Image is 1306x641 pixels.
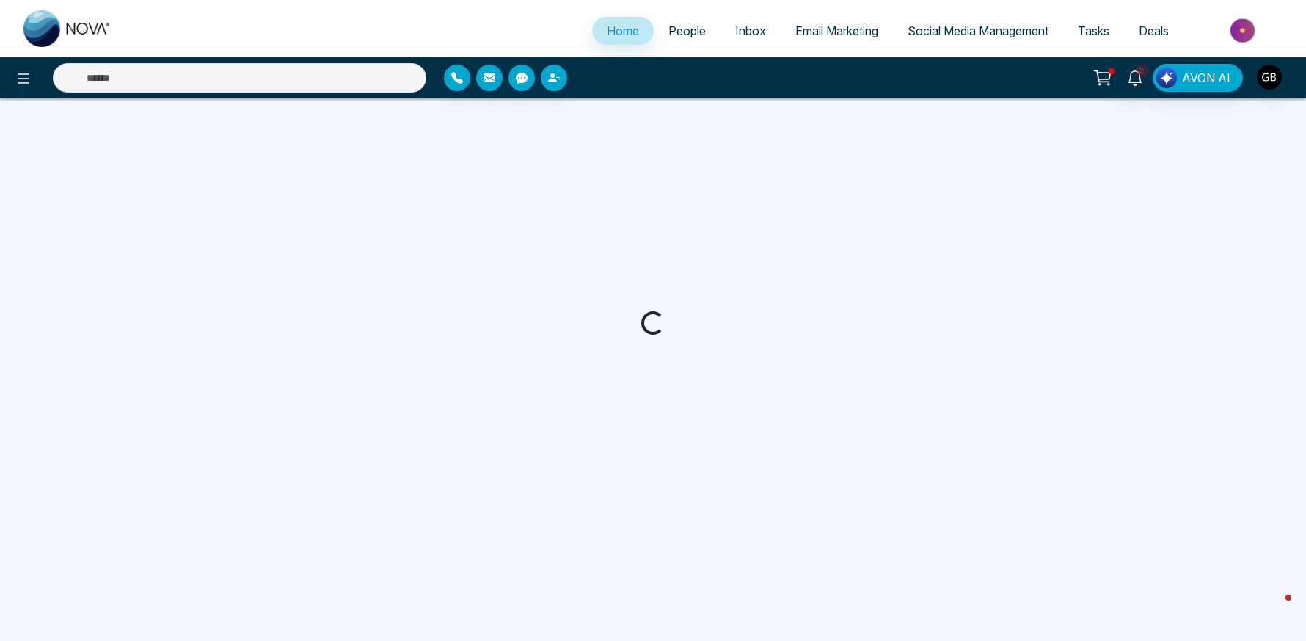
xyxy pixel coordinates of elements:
[795,23,878,38] span: Email Marketing
[908,23,1048,38] span: Social Media Management
[1182,69,1230,87] span: AVON AI
[735,23,766,38] span: Inbox
[668,23,706,38] span: People
[607,23,639,38] span: Home
[893,17,1063,45] a: Social Media Management
[592,17,654,45] a: Home
[1139,23,1169,38] span: Deals
[1257,65,1282,90] img: User Avatar
[1156,68,1177,88] img: Lead Flow
[654,17,721,45] a: People
[1256,591,1291,626] iframe: Intercom live chat
[721,17,781,45] a: Inbox
[1124,17,1183,45] a: Deals
[781,17,893,45] a: Email Marketing
[1063,17,1124,45] a: Tasks
[1153,64,1243,92] button: AVON AI
[1191,14,1297,47] img: Market-place.gif
[1117,64,1153,90] a: 2
[1135,64,1148,77] span: 2
[1078,23,1109,38] span: Tasks
[23,10,112,47] img: Nova CRM Logo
